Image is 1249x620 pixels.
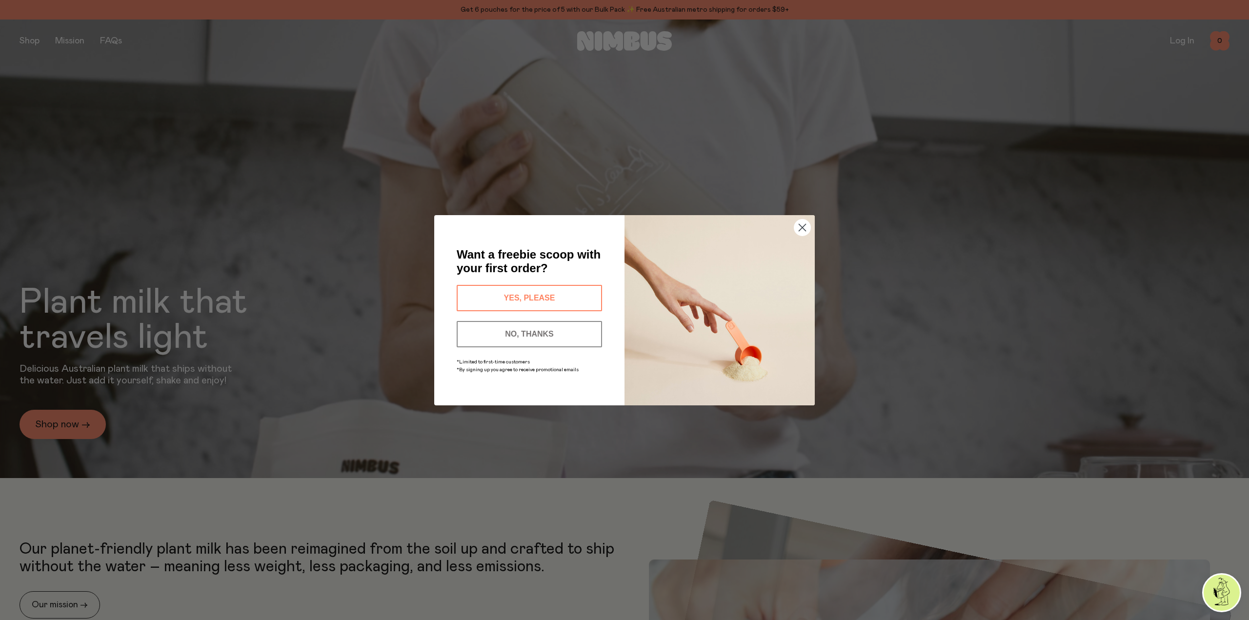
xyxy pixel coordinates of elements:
button: YES, PLEASE [457,285,602,311]
span: *By signing up you agree to receive promotional emails [457,367,579,372]
span: Want a freebie scoop with your first order? [457,248,601,275]
img: c0d45117-8e62-4a02-9742-374a5db49d45.jpeg [624,215,815,405]
span: *Limited to first-time customers [457,360,530,364]
img: agent [1204,575,1240,611]
button: Close dialog [794,219,811,236]
button: NO, THANKS [457,321,602,347]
